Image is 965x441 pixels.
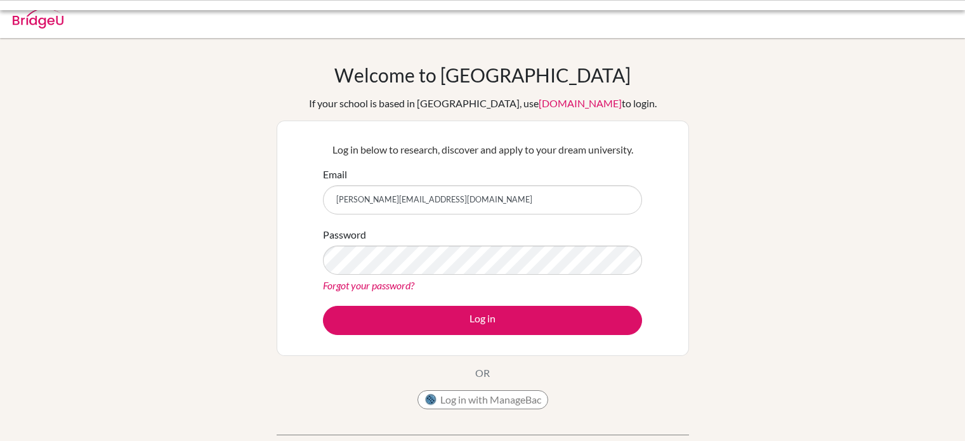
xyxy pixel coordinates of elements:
[334,63,631,86] h1: Welcome to [GEOGRAPHIC_DATA]
[417,390,548,409] button: Log in with ManageBac
[539,97,622,109] a: [DOMAIN_NAME]
[475,365,490,381] p: OR
[323,279,414,291] a: Forgot your password?
[323,227,366,242] label: Password
[323,306,642,335] button: Log in
[323,142,642,157] p: Log in below to research, discover and apply to your dream university.
[13,8,63,29] img: Bridge-U
[323,167,347,182] label: Email
[115,10,660,25] div: Invalid email or password.
[309,96,657,111] div: If your school is based in [GEOGRAPHIC_DATA], use to login.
